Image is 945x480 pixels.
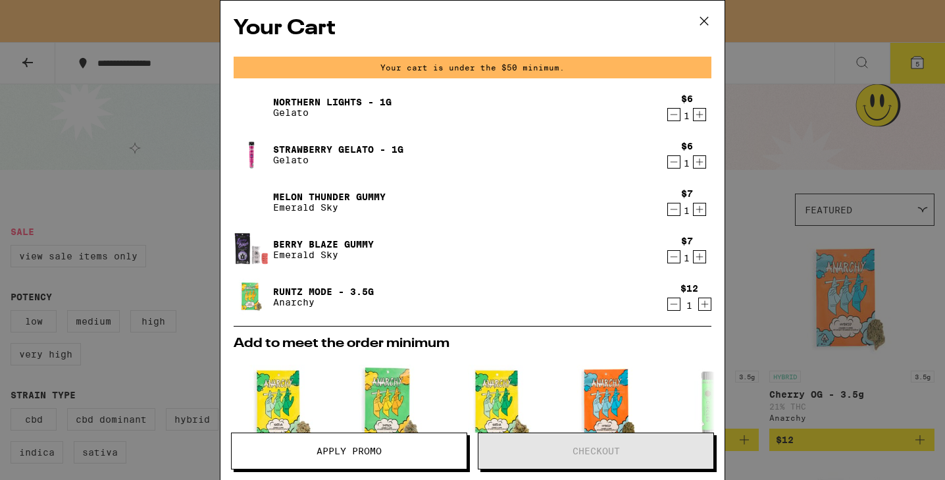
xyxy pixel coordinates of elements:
[273,202,386,213] p: Emerald Sky
[273,97,392,107] a: Northern Lights - 1g
[693,250,706,263] button: Increment
[234,57,711,78] div: Your cart is under the $50 minimum.
[231,433,467,469] button: Apply Promo
[273,155,403,165] p: Gelato
[573,446,620,456] span: Checkout
[273,192,386,202] a: Melon Thunder Gummy
[452,357,551,456] img: Anarchy - Orange Runtz - 3.5g
[681,253,693,263] div: 1
[8,9,95,20] span: Hi. Need any help?
[681,205,693,216] div: 1
[273,297,374,307] p: Anarchy
[681,158,693,169] div: 1
[681,93,693,104] div: $6
[681,111,693,121] div: 1
[273,107,392,118] p: Gelato
[667,155,680,169] button: Decrement
[681,188,693,199] div: $7
[234,136,270,173] img: Strawberry Gelato - 1g
[343,357,442,456] img: Anarchy - Banana OG - 3.5g
[693,108,706,121] button: Increment
[317,446,382,456] span: Apply Promo
[234,279,270,315] img: Runtz Mode - 3.5g
[667,298,680,311] button: Decrement
[273,239,374,250] a: Berry Blaze Gummy
[234,232,270,267] img: Berry Blaze Gummy
[234,184,270,221] img: Melon Thunder Gummy
[234,14,711,43] h2: Your Cart
[561,357,660,456] img: Anarchy - Cherry OG - 3.5g
[234,357,332,456] img: Anarchy - Blue Dream - 3.5g
[693,155,706,169] button: Increment
[234,337,711,350] h2: Add to meet the order minimum
[273,286,374,297] a: Runtz Mode - 3.5g
[671,357,769,456] img: Circles Eclipse - Runtz Diamond Infused 2-Pack - 1g
[698,298,711,311] button: Increment
[667,250,680,263] button: Decrement
[273,144,403,155] a: Strawberry Gelato - 1g
[478,433,714,469] button: Checkout
[681,141,693,151] div: $6
[681,236,693,246] div: $7
[667,203,680,216] button: Decrement
[680,300,698,311] div: 1
[234,89,270,126] img: Northern Lights - 1g
[680,283,698,294] div: $12
[273,250,374,260] p: Emerald Sky
[693,203,706,216] button: Increment
[667,108,680,121] button: Decrement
